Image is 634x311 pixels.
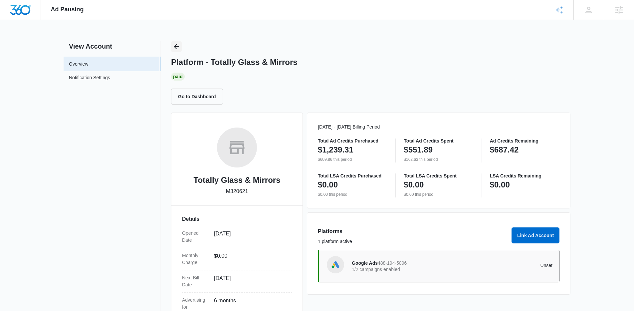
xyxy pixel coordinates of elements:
p: Ad Credits Remaining [490,139,559,143]
dd: [DATE] [214,274,287,288]
p: [DATE] - [DATE] Billing Period [318,124,559,131]
a: Go to Dashboard [171,94,227,99]
p: $1,239.31 [318,145,353,155]
p: $0.00 [318,179,338,190]
dt: Advertising for [182,297,209,311]
p: $687.42 [490,145,519,155]
p: $0.00 [490,179,510,190]
dt: Monthly Charge [182,252,209,266]
p: $609.86 this period [318,156,387,162]
span: 488-194-5096 [378,260,407,266]
div: Paid [171,73,185,81]
dd: 6 months [214,297,287,311]
p: $551.89 [404,145,433,155]
h3: Platforms [318,227,508,235]
p: Total LSA Credits Purchased [318,173,387,178]
dd: $0.00 [214,252,287,266]
span: Google Ads [352,260,378,266]
a: Overview [69,61,88,68]
p: LSA Credits Remaining [490,173,559,178]
dd: [DATE] [214,230,287,244]
a: Google AdsGoogle Ads488-194-50961/2 campaigns enabledUnset [318,250,559,282]
p: Unset [452,263,553,268]
img: Google Ads [330,260,340,270]
p: 1/2 campaigns enabled [352,267,452,272]
div: Monthly Charge$0.00 [182,248,292,270]
a: Notification Settings [69,74,110,83]
p: $0.00 this period [318,191,387,197]
p: M320621 [226,187,248,195]
button: Go to Dashboard [171,89,223,105]
span: Ad Pausing [51,6,84,13]
div: Opened Date[DATE] [182,226,292,248]
button: Link Ad Account [512,227,559,243]
div: Next Bill Date[DATE] [182,270,292,293]
p: $0.00 this period [404,191,473,197]
p: $0.00 [404,179,424,190]
h1: Platform - Totally Glass & Mirrors [171,57,298,67]
h3: Details [182,215,292,223]
p: Total LSA Credits Spent [404,173,473,178]
p: Total Ad Credits Spent [404,139,473,143]
dt: Next Bill Date [182,274,209,288]
h2: View Account [64,41,160,51]
p: $162.63 this period [404,156,473,162]
p: 1 platform active [318,238,508,245]
h2: Totally Glass & Mirrors [194,174,281,186]
p: Total Ad Credits Purchased [318,139,387,143]
dt: Opened Date [182,230,209,244]
button: Back [171,41,182,52]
